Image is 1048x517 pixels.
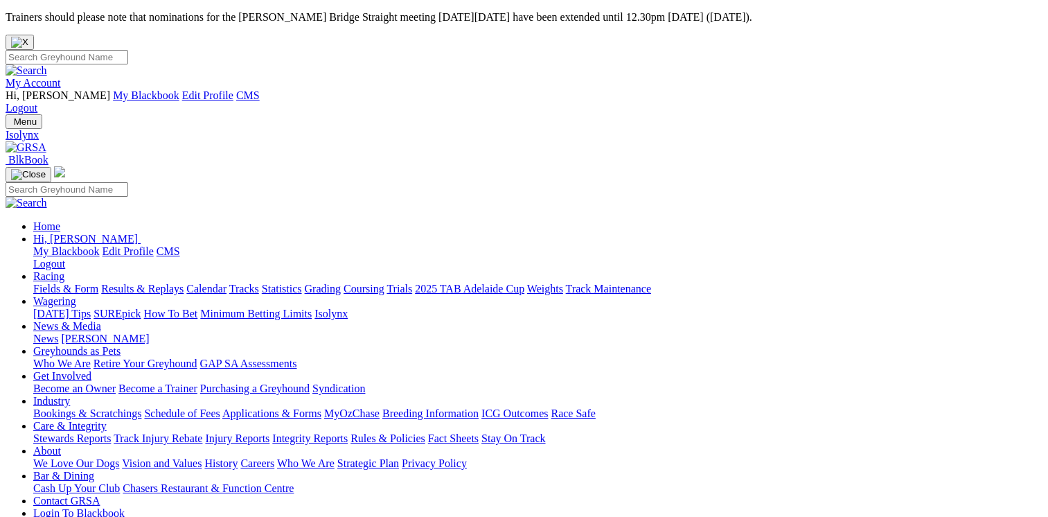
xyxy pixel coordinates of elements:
[33,408,1042,420] div: Industry
[33,345,121,357] a: Greyhounds as Pets
[205,432,269,444] a: Injury Reports
[312,383,365,394] a: Syndication
[33,333,58,344] a: News
[6,50,128,64] input: Search
[200,383,310,394] a: Purchasing a Greyhound
[118,383,197,394] a: Become a Trainer
[6,182,128,197] input: Search
[103,245,154,257] a: Edit Profile
[6,197,47,209] img: Search
[551,408,595,419] a: Race Safe
[387,283,412,295] a: Trials
[33,482,1042,495] div: Bar & Dining
[94,358,197,369] a: Retire Your Greyhound
[33,283,1042,295] div: Racing
[428,432,479,444] a: Fact Sheets
[305,283,341,295] a: Grading
[33,432,1042,445] div: Care & Integrity
[33,432,111,444] a: Stewards Reports
[262,283,302,295] a: Statistics
[33,457,119,469] a: We Love Our Dogs
[350,432,425,444] a: Rules & Policies
[33,470,94,482] a: Bar & Dining
[182,89,233,101] a: Edit Profile
[344,283,384,295] a: Coursing
[6,89,1042,114] div: My Account
[6,102,37,114] a: Logout
[186,283,227,295] a: Calendar
[6,64,47,77] img: Search
[33,358,1042,370] div: Greyhounds as Pets
[6,77,61,89] a: My Account
[272,432,348,444] a: Integrity Reports
[200,358,297,369] a: GAP SA Assessments
[14,116,37,127] span: Menu
[314,308,348,319] a: Isolynx
[33,283,98,295] a: Fields & Form
[6,11,1042,24] p: Trainers should please note that nominations for the [PERSON_NAME] Bridge Straight meeting [DATE]...
[200,308,312,319] a: Minimum Betting Limits
[527,283,563,295] a: Weights
[114,432,202,444] a: Track Injury Rebate
[33,383,1042,395] div: Get Involved
[382,408,479,419] a: Breeding Information
[123,482,294,494] a: Chasers Restaurant & Function Centre
[6,167,51,182] button: Toggle navigation
[33,245,1042,270] div: Hi, [PERSON_NAME]
[113,89,179,101] a: My Blackbook
[324,408,380,419] a: MyOzChase
[6,141,46,154] img: GRSA
[33,220,60,232] a: Home
[33,258,65,270] a: Logout
[240,457,274,469] a: Careers
[6,35,34,50] button: Close
[402,457,467,469] a: Privacy Policy
[11,169,46,180] img: Close
[6,89,110,101] span: Hi, [PERSON_NAME]
[101,283,184,295] a: Results & Replays
[481,432,545,444] a: Stay On Track
[33,482,120,494] a: Cash Up Your Club
[33,358,91,369] a: Who We Are
[33,370,91,382] a: Get Involved
[481,408,548,419] a: ICG Outcomes
[11,37,28,48] img: X
[94,308,141,319] a: SUREpick
[6,114,42,129] button: Toggle navigation
[33,245,100,257] a: My Blackbook
[222,408,321,419] a: Applications & Forms
[6,129,1042,141] a: Isolynx
[33,308,1042,320] div: Wagering
[61,333,149,344] a: [PERSON_NAME]
[33,233,138,245] span: Hi, [PERSON_NAME]
[33,420,107,432] a: Care & Integrity
[144,308,198,319] a: How To Bet
[33,308,91,319] a: [DATE] Tips
[33,408,141,419] a: Bookings & Scratchings
[236,89,260,101] a: CMS
[157,245,180,257] a: CMS
[204,457,238,469] a: History
[122,457,202,469] a: Vision and Values
[8,154,48,166] span: BlkBook
[54,166,65,177] img: logo-grsa-white.png
[33,383,116,394] a: Become an Owner
[33,457,1042,470] div: About
[33,270,64,282] a: Racing
[33,233,141,245] a: Hi, [PERSON_NAME]
[229,283,259,295] a: Tracks
[337,457,399,469] a: Strategic Plan
[33,320,101,332] a: News & Media
[33,445,61,457] a: About
[33,495,100,507] a: Contact GRSA
[33,333,1042,345] div: News & Media
[6,154,48,166] a: BlkBook
[33,395,70,407] a: Industry
[144,408,220,419] a: Schedule of Fees
[415,283,524,295] a: 2025 TAB Adelaide Cup
[277,457,335,469] a: Who We Are
[33,295,76,307] a: Wagering
[566,283,651,295] a: Track Maintenance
